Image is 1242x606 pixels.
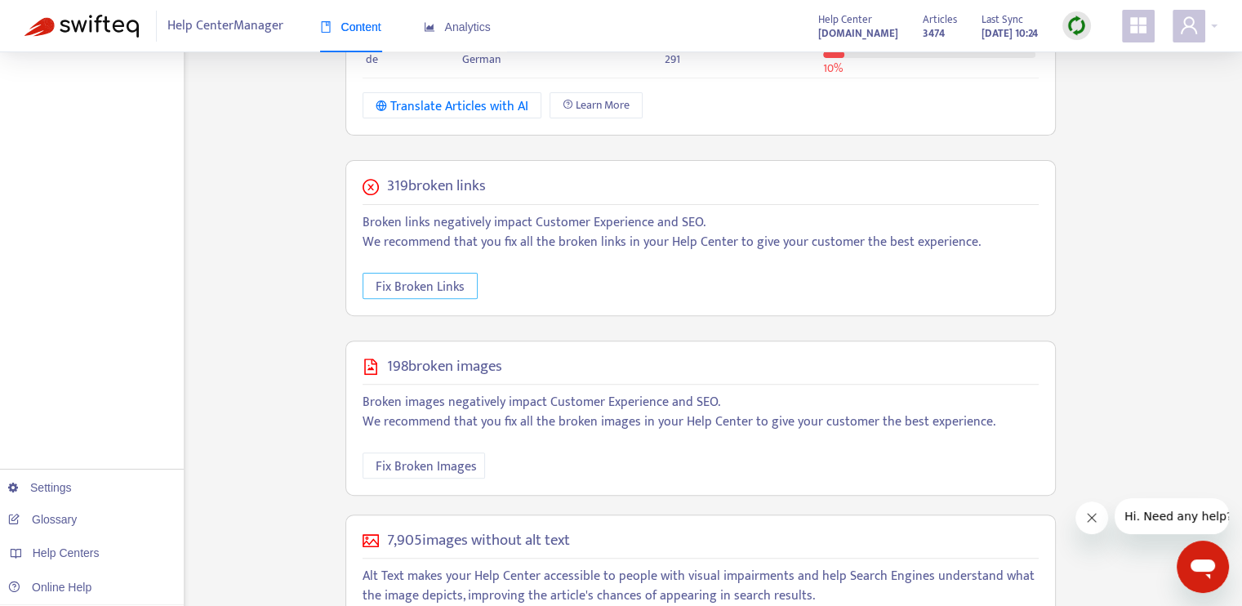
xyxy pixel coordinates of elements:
[376,277,465,297] span: Fix Broken Links
[1128,16,1148,35] span: appstore
[1177,541,1229,593] iframe: Button to launch messaging window
[363,273,478,299] button: Fix Broken Links
[982,25,1038,42] strong: [DATE] 10:24
[1179,16,1199,35] span: user
[576,96,630,114] span: Learn More
[376,457,477,477] span: Fix Broken Images
[982,11,1023,29] span: Last Sync
[10,11,118,25] span: Hi. Need any help?
[387,177,486,196] h5: 319 broken links
[33,546,100,559] span: Help Centers
[923,25,945,42] strong: 3474
[8,513,77,526] a: Glossary
[1066,16,1087,36] img: sync.dc5367851b00ba804db3.png
[363,567,1039,606] p: Alt Text makes your Help Center accessible to people with visual impairments and help Search Engi...
[1115,498,1229,534] iframe: Message from company
[424,20,491,33] span: Analytics
[363,393,1039,432] p: Broken images negatively impact Customer Experience and SEO. We recommend that you fix all the br...
[363,179,379,195] span: close-circle
[8,481,72,494] a: Settings
[818,24,898,42] a: [DOMAIN_NAME]
[823,59,843,78] span: 10 %
[424,21,435,33] span: area-chart
[363,452,485,479] button: Fix Broken Images
[387,358,502,377] h5: 198 broken images
[24,15,139,38] img: Swifteq
[363,213,1039,252] p: Broken links negatively impact Customer Experience and SEO. We recommend that you fix all the bro...
[320,21,332,33] span: book
[363,532,379,549] span: picture
[363,92,541,118] button: Translate Articles with AI
[320,20,381,33] span: Content
[1075,501,1108,534] iframe: Close message
[923,11,957,29] span: Articles
[818,11,872,29] span: Help Center
[8,581,91,594] a: Online Help
[387,532,570,550] h5: 7,905 images without alt text
[550,92,643,118] a: Learn More
[376,96,528,117] div: Translate Articles with AI
[818,25,898,42] strong: [DOMAIN_NAME]
[665,50,680,69] span: 291
[167,11,283,42] span: Help Center Manager
[363,359,379,375] span: file-image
